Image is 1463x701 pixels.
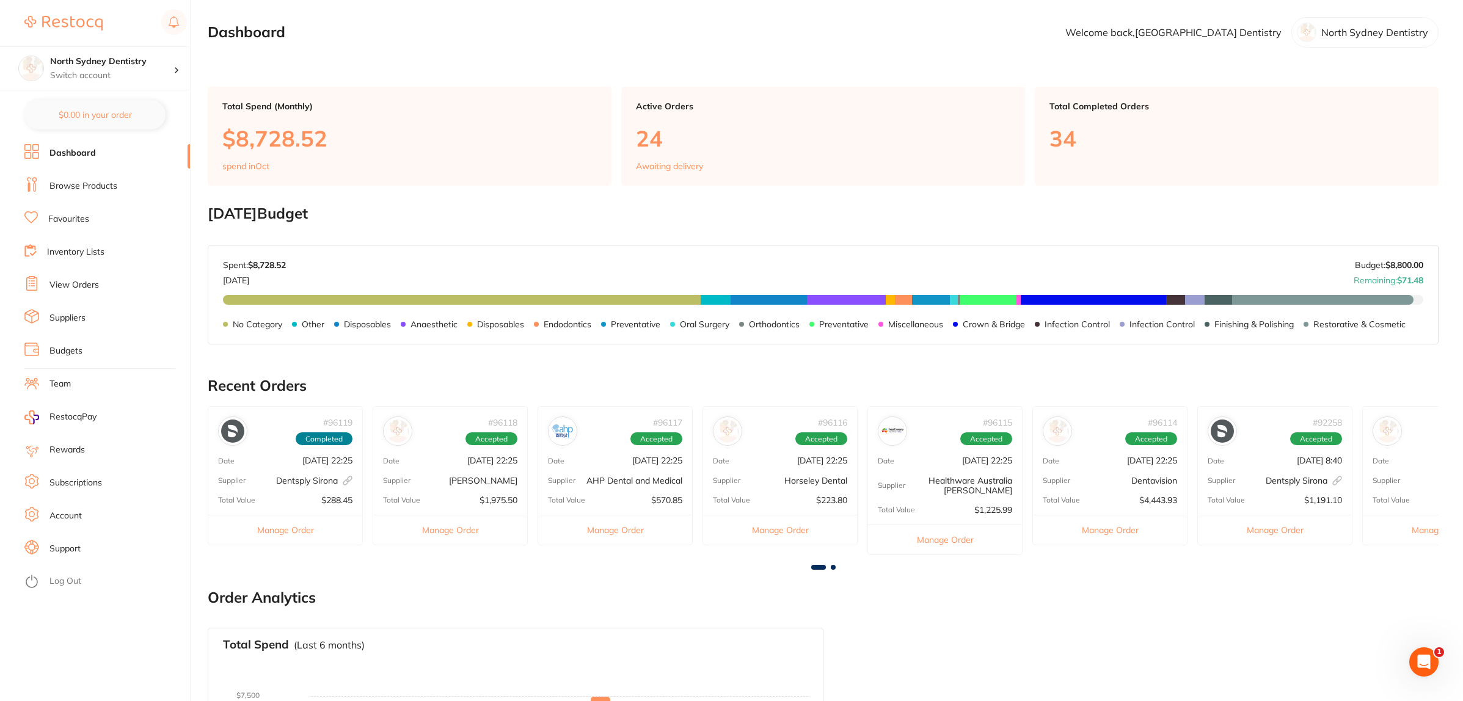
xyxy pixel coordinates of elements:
p: Dentsply Sirona [276,476,352,485]
a: Team [49,378,71,390]
h2: [DATE] Budget [208,205,1439,222]
iframe: Intercom live chat [1409,647,1439,677]
a: Dashboard [49,147,96,159]
h3: Total Spend [223,638,289,652]
p: Total Value [218,496,255,504]
button: $0.00 in your order [24,100,166,129]
button: Manage Order [373,515,527,545]
span: Accepted [1125,432,1177,446]
img: Horseley Dental [716,420,739,443]
p: Dentsply Sirona [1266,476,1342,485]
p: Preventative [611,319,660,329]
button: Manage Order [1033,515,1187,545]
p: Awaiting delivery [636,161,703,171]
img: AHP Dental and Medical [551,420,574,443]
a: Budgets [49,345,82,357]
p: Spent: [223,260,286,270]
p: spend in Oct [222,161,269,171]
p: Restorative & Cosmetic [1313,319,1406,329]
p: Healthware Australia [PERSON_NAME] [905,476,1012,495]
p: Disposables [477,319,524,329]
p: [PERSON_NAME] [449,476,517,485]
a: RestocqPay [24,410,97,424]
a: Suppliers [49,312,86,324]
p: Total Value [1208,496,1245,504]
p: [DATE] 22:25 [467,456,517,465]
p: Total Value [1043,496,1080,504]
a: Favourites [48,213,89,225]
p: Remaining: [1354,271,1423,285]
p: Supplier [218,476,246,485]
p: (Last 6 months) [294,639,365,650]
p: 24 [636,126,1010,151]
a: Browse Products [49,180,117,192]
p: Infection Control [1129,319,1195,329]
span: RestocqPay [49,411,97,423]
p: Disposables [344,319,391,329]
p: # 96119 [323,418,352,427]
p: Anaesthetic [410,319,458,329]
span: Accepted [465,432,517,446]
img: Dentsply Sirona [221,420,244,443]
p: Date [1373,457,1389,465]
p: Supplier [1043,476,1070,485]
p: Active Orders [636,101,1010,111]
p: Preventative [819,319,869,329]
p: Supplier [1373,476,1400,485]
p: $1,225.99 [974,505,1012,515]
p: [DATE] 22:25 [1127,456,1177,465]
img: North Sydney Dentistry [19,56,43,81]
button: Manage Order [208,515,362,545]
p: Total Completed Orders [1049,101,1424,111]
button: Manage Order [1198,515,1352,545]
a: Support [49,543,81,555]
p: Total Value [548,496,585,504]
p: Oral Surgery [680,319,729,329]
p: [DATE] 22:25 [302,456,352,465]
p: Date [713,457,729,465]
a: Rewards [49,444,85,456]
img: Dentsply Sirona [1211,420,1234,443]
p: # 92258 [1313,418,1342,427]
p: $288.45 [321,495,352,505]
img: RestocqPay [24,410,39,424]
p: Endodontics [544,319,591,329]
p: Total Spend (Monthly) [222,101,597,111]
span: 1 [1434,647,1444,657]
img: Restocq Logo [24,16,103,31]
p: $4,443.93 [1139,495,1177,505]
p: Infection Control [1045,319,1110,329]
span: Accepted [795,432,847,446]
p: No Category [233,319,282,329]
strong: $8,728.52 [248,260,286,271]
p: Supplier [878,481,905,490]
p: $570.85 [651,495,682,505]
p: Supplier [548,476,575,485]
p: # 96115 [983,418,1012,427]
h2: Dashboard [208,24,285,41]
p: AHP Dental and Medical [586,476,682,485]
p: North Sydney Dentistry [1321,27,1428,38]
p: Crown & Bridge [963,319,1025,329]
p: Budget: [1355,260,1423,270]
p: [DATE] 8:40 [1297,456,1342,465]
p: $8,728.52 [222,126,597,151]
p: Supplier [713,476,740,485]
p: [DATE] 22:25 [632,456,682,465]
img: Henry Schein Halas [386,420,409,443]
p: 34 [1049,126,1424,151]
p: Date [383,457,399,465]
h4: North Sydney Dentistry [50,56,173,68]
p: Date [878,457,894,465]
p: Miscellaneous [888,319,943,329]
a: Restocq Logo [24,9,103,37]
p: # 96114 [1148,418,1177,427]
p: # 96118 [488,418,517,427]
p: Supplier [383,476,410,485]
p: # 96117 [653,418,682,427]
a: Total Spend (Monthly)$8,728.52spend inOct [208,87,611,186]
p: Finishing & Polishing [1214,319,1294,329]
p: Horseley Dental [784,476,847,485]
p: [DATE] 22:25 [962,456,1012,465]
button: Manage Order [538,515,692,545]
